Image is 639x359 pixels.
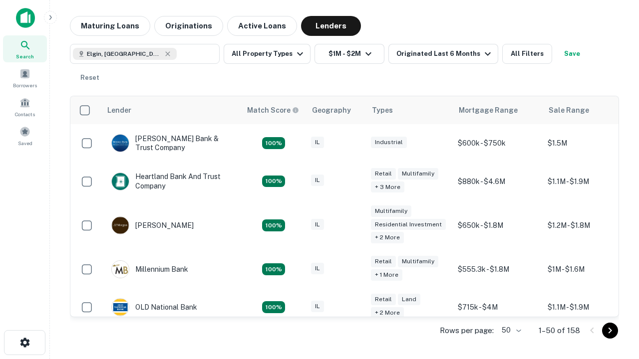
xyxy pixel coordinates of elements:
div: Matching Properties: 22, hasApolloMatch: undefined [262,301,285,313]
div: Types [372,104,393,116]
td: $1M - $1.6M [543,250,633,288]
th: Capitalize uses an advanced AI algorithm to match your search with the best lender. The match sco... [241,96,306,124]
h6: Match Score [247,105,297,116]
button: Reset [74,68,106,88]
th: Lender [101,96,241,124]
td: $880k - $4.6M [453,162,543,200]
td: $600k - $750k [453,124,543,162]
div: Land [398,294,420,305]
td: $650k - $1.8M [453,200,543,251]
img: picture [112,135,129,152]
a: Search [3,35,47,62]
button: Originations [154,16,223,36]
div: OLD National Bank [111,298,197,316]
p: 1–50 of 158 [539,325,580,337]
div: Residential Investment [371,219,446,230]
div: Industrial [371,137,407,148]
div: Sale Range [549,104,589,116]
button: Save your search to get updates of matches that match your search criteria. [556,44,588,64]
img: picture [112,217,129,234]
div: Multifamily [398,168,438,179]
td: $715k - $4M [453,288,543,326]
img: picture [112,173,129,190]
img: picture [112,299,129,316]
div: 50 [498,323,523,338]
div: + 2 more [371,232,404,243]
div: Multifamily [398,256,438,267]
div: IL [311,175,324,186]
button: All Property Types [224,44,311,64]
span: Elgin, [GEOGRAPHIC_DATA], [GEOGRAPHIC_DATA] [87,49,162,58]
a: Saved [3,122,47,149]
td: $1.1M - $1.9M [543,162,633,200]
div: + 3 more [371,181,404,193]
span: Saved [18,139,32,147]
iframe: Chat Widget [589,247,639,295]
div: Mortgage Range [459,104,518,116]
div: + 2 more [371,307,404,319]
div: IL [311,301,324,312]
td: $1.5M [543,124,633,162]
td: $1.1M - $1.9M [543,288,633,326]
div: Matching Properties: 28, hasApolloMatch: undefined [262,137,285,149]
a: Borrowers [3,64,47,91]
button: All Filters [502,44,552,64]
th: Sale Range [543,96,633,124]
div: IL [311,137,324,148]
div: [PERSON_NAME] [111,216,194,234]
div: Geography [312,104,351,116]
button: Go to next page [602,323,618,339]
div: Heartland Bank And Trust Company [111,172,231,190]
button: Maturing Loans [70,16,150,36]
button: Originated Last 6 Months [388,44,498,64]
td: $1.2M - $1.8M [543,200,633,251]
th: Mortgage Range [453,96,543,124]
span: Borrowers [13,81,37,89]
th: Types [366,96,453,124]
span: Contacts [15,110,35,118]
button: $1M - $2M [315,44,384,64]
div: IL [311,263,324,274]
div: Matching Properties: 16, hasApolloMatch: undefined [262,263,285,275]
div: Matching Properties: 20, hasApolloMatch: undefined [262,176,285,187]
img: capitalize-icon.png [16,8,35,28]
div: + 1 more [371,269,402,281]
div: Matching Properties: 24, hasApolloMatch: undefined [262,219,285,231]
div: IL [311,219,324,230]
div: Retail [371,256,396,267]
th: Geography [306,96,366,124]
td: $555.3k - $1.8M [453,250,543,288]
div: [PERSON_NAME] Bank & Trust Company [111,134,231,152]
div: Millennium Bank [111,260,188,278]
div: Lender [107,104,131,116]
img: picture [112,261,129,278]
div: Multifamily [371,205,411,217]
button: Lenders [301,16,361,36]
a: Contacts [3,93,47,120]
div: Retail [371,168,396,179]
div: Capitalize uses an advanced AI algorithm to match your search with the best lender. The match sco... [247,105,299,116]
p: Rows per page: [440,325,494,337]
div: Retail [371,294,396,305]
button: Active Loans [227,16,297,36]
span: Search [16,52,34,60]
div: Originated Last 6 Months [396,48,494,60]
